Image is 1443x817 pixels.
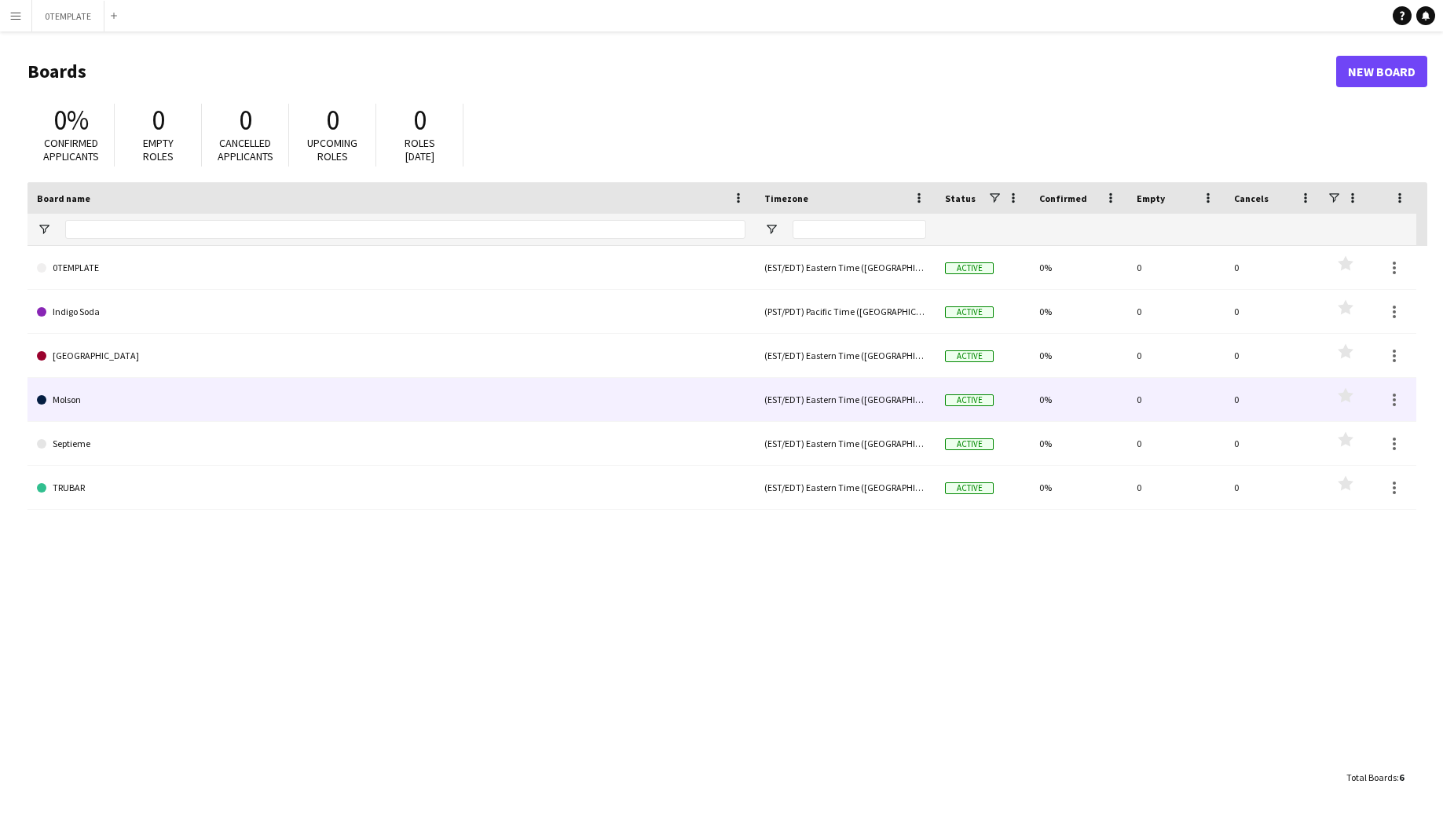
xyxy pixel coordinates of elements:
[326,103,339,137] span: 0
[1346,762,1404,793] div: :
[945,350,994,362] span: Active
[37,290,745,334] a: Indigo Soda
[1127,334,1225,377] div: 0
[37,466,745,510] a: TRUBAR
[37,246,745,290] a: 0TEMPLATE
[37,422,745,466] a: Septieme
[53,103,89,137] span: 0%
[945,306,994,318] span: Active
[1234,192,1269,204] span: Cancels
[27,60,1336,83] h1: Boards
[152,103,165,137] span: 0
[1127,290,1225,333] div: 0
[945,438,994,450] span: Active
[143,136,174,163] span: Empty roles
[1225,422,1322,465] div: 0
[1127,466,1225,509] div: 0
[65,220,745,239] input: Board name Filter Input
[945,262,994,274] span: Active
[1137,192,1165,204] span: Empty
[945,482,994,494] span: Active
[1346,771,1397,783] span: Total Boards
[1030,378,1127,421] div: 0%
[1127,246,1225,289] div: 0
[1030,246,1127,289] div: 0%
[37,378,745,422] a: Molson
[1225,334,1322,377] div: 0
[405,136,435,163] span: Roles [DATE]
[1399,771,1404,783] span: 6
[755,334,936,377] div: (EST/EDT) Eastern Time ([GEOGRAPHIC_DATA] & [GEOGRAPHIC_DATA])
[32,1,104,31] button: 0TEMPLATE
[755,422,936,465] div: (EST/EDT) Eastern Time ([GEOGRAPHIC_DATA] & [GEOGRAPHIC_DATA])
[307,136,357,163] span: Upcoming roles
[1127,422,1225,465] div: 0
[793,220,926,239] input: Timezone Filter Input
[1030,290,1127,333] div: 0%
[755,378,936,421] div: (EST/EDT) Eastern Time ([GEOGRAPHIC_DATA] & [GEOGRAPHIC_DATA])
[239,103,252,137] span: 0
[755,246,936,289] div: (EST/EDT) Eastern Time ([GEOGRAPHIC_DATA] & [GEOGRAPHIC_DATA])
[755,290,936,333] div: (PST/PDT) Pacific Time ([GEOGRAPHIC_DATA] & [GEOGRAPHIC_DATA])
[1336,56,1427,87] a: New Board
[1127,378,1225,421] div: 0
[1225,290,1322,333] div: 0
[37,222,51,236] button: Open Filter Menu
[1030,466,1127,509] div: 0%
[43,136,99,163] span: Confirmed applicants
[37,192,90,204] span: Board name
[1225,378,1322,421] div: 0
[218,136,273,163] span: Cancelled applicants
[1039,192,1087,204] span: Confirmed
[1225,466,1322,509] div: 0
[1225,246,1322,289] div: 0
[413,103,427,137] span: 0
[755,466,936,509] div: (EST/EDT) Eastern Time ([GEOGRAPHIC_DATA] & [GEOGRAPHIC_DATA])
[945,192,976,204] span: Status
[37,334,745,378] a: [GEOGRAPHIC_DATA]
[1030,422,1127,465] div: 0%
[764,222,778,236] button: Open Filter Menu
[945,394,994,406] span: Active
[1030,334,1127,377] div: 0%
[764,192,808,204] span: Timezone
